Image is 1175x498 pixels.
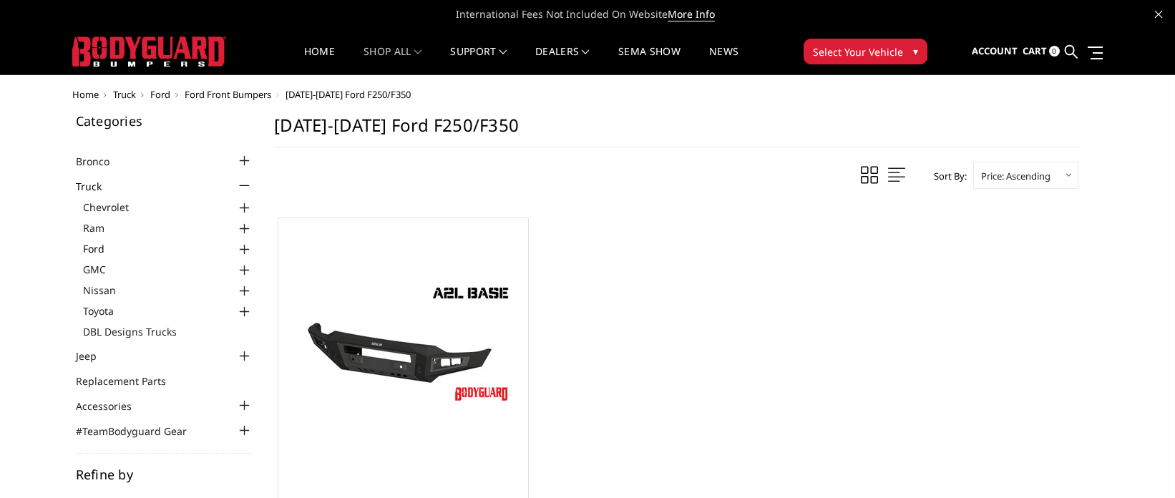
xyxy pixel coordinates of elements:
a: Ford [83,241,253,256]
a: Ford Front Bumpers [185,88,271,101]
a: Toyota [83,303,253,318]
span: 0 [1049,46,1060,57]
a: A2L Series - Base Front Bumper (Non Winch) A2L Series - Base Front Bumper (Non Winch) [282,222,525,465]
a: Chevrolet [83,200,253,215]
a: Cart 0 [1023,32,1060,71]
a: Jeep [76,348,114,363]
h1: [DATE]-[DATE] Ford F250/F350 [274,114,1078,147]
img: BODYGUARD BUMPERS [72,36,226,67]
a: Account [972,32,1018,71]
a: Ram [83,220,253,235]
h5: Refine by [76,468,253,481]
a: Home [72,88,99,101]
a: Nissan [83,283,253,298]
a: Home [304,47,335,74]
button: Select Your Vehicle [804,39,927,64]
h5: Categories [76,114,253,127]
span: Select Your Vehicle [813,44,903,59]
a: shop all [364,47,421,74]
a: SEMA Show [618,47,681,74]
a: More Info [668,7,715,21]
a: Accessories [76,399,150,414]
span: [DATE]-[DATE] Ford F250/F350 [286,88,411,101]
a: #TeamBodyguard Gear [76,424,205,439]
a: Dealers [535,47,590,74]
a: GMC [83,262,253,277]
iframe: Chat Widget [1103,429,1175,498]
label: Sort By: [926,165,967,187]
a: Ford [150,88,170,101]
a: News [709,47,738,74]
a: Replacement Parts [76,373,184,389]
span: Account [972,44,1018,57]
a: Truck [76,179,120,194]
span: ▾ [913,44,918,59]
a: Support [450,47,507,74]
a: Bronco [76,154,127,169]
a: DBL Designs Trucks [83,324,253,339]
span: Cart [1023,44,1047,57]
a: Truck [113,88,136,101]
